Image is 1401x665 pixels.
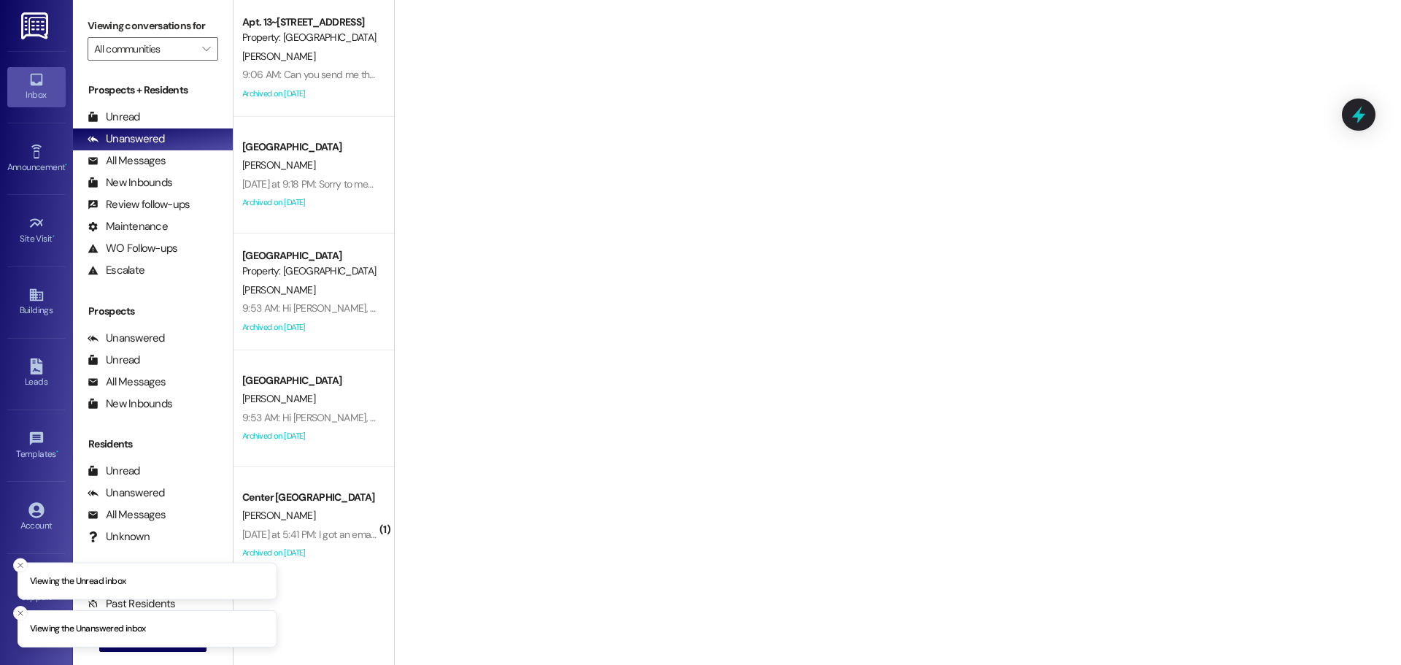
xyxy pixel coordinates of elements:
a: Site Visit • [7,211,66,250]
div: 9:06 AM: Can you send me the parking document to sign? [242,68,490,81]
div: Archived on [DATE] [241,193,379,212]
div: Unread [88,353,140,368]
span: [PERSON_NAME] [242,158,315,172]
div: All Messages [88,153,166,169]
div: New Inbounds [88,396,172,412]
div: [GEOGRAPHIC_DATA] [242,373,377,388]
div: Escalate [88,263,144,278]
div: Residents [73,437,233,452]
div: [GEOGRAPHIC_DATA] [242,139,377,155]
a: Support [7,569,66,609]
div: All Messages [88,374,166,390]
div: Unanswered [88,331,165,346]
div: All Messages [88,507,166,523]
div: Unread [88,464,140,479]
a: Templates • [7,426,66,466]
span: [PERSON_NAME] [242,392,315,405]
div: 9:53 AM: Hi [PERSON_NAME], everyone needs to be out no later than noon. Allow 30 days after move ... [242,411,1022,424]
div: Unknown [88,529,150,545]
div: Maintenance [88,219,168,234]
div: Unread [88,109,140,125]
span: [PERSON_NAME] [242,283,315,296]
span: • [65,160,67,170]
div: Archived on [DATE] [241,85,379,103]
span: [PERSON_NAME] [242,50,315,63]
img: ResiDesk Logo [21,12,51,39]
a: Inbox [7,67,66,107]
div: New Inbounds [88,175,172,191]
a: Buildings [7,282,66,322]
p: Viewing the Unanswered inbox [30,623,146,636]
div: [GEOGRAPHIC_DATA] [242,248,377,264]
div: Property: [GEOGRAPHIC_DATA] [242,30,377,45]
input: All communities [94,37,195,61]
a: Leads [7,354,66,393]
span: [PERSON_NAME] [242,509,315,522]
span: • [56,447,58,457]
div: Prospects + Residents [73,82,233,98]
label: Viewing conversations for [88,15,218,37]
div: Archived on [DATE] [241,544,379,562]
button: Close toast [13,606,28,620]
div: Unanswered [88,131,165,147]
p: Viewing the Unread inbox [30,574,126,588]
div: [DATE] at 5:41 PM: I got an email with parking info. Is there a fee for handicap parking? [242,528,601,541]
button: Close toast [13,558,28,572]
div: Review follow-ups [88,197,190,212]
div: 9:53 AM: Hi [PERSON_NAME], everyone needs to be out no later than noon. Allow 30 days after move ... [242,301,1022,315]
div: Center [GEOGRAPHIC_DATA] [242,490,377,505]
a: Account [7,498,66,537]
div: WO Follow-ups [88,241,177,256]
div: Prospects [73,304,233,319]
div: Property: [GEOGRAPHIC_DATA] [242,264,377,279]
div: Unanswered [88,485,165,501]
div: Apt. 13~[STREET_ADDRESS] [242,15,377,30]
div: Archived on [DATE] [241,427,379,445]
span: • [53,231,55,242]
div: Archived on [DATE] [241,318,379,337]
i:  [202,43,210,55]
